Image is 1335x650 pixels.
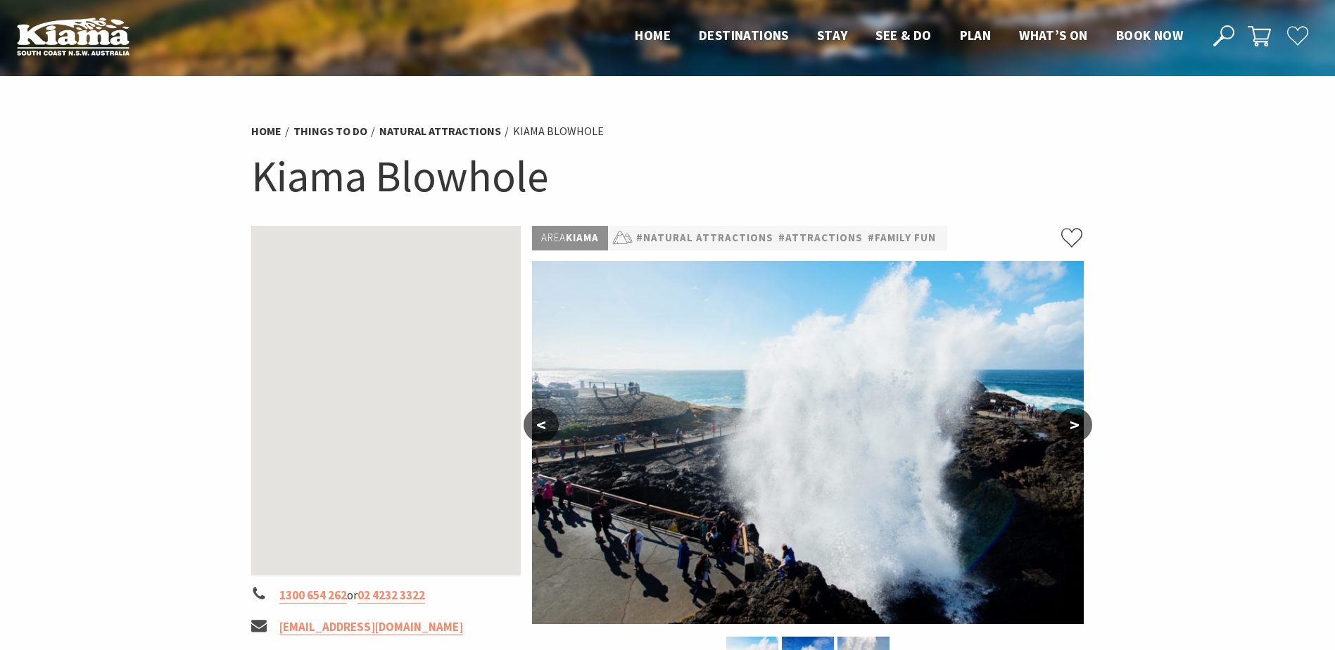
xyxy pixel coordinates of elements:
[960,27,992,44] span: Plan
[513,122,604,141] li: Kiama Blowhole
[1116,27,1183,44] span: Book now
[17,17,129,56] img: Kiama Logo
[251,148,1084,205] h1: Kiama Blowhole
[875,27,931,44] span: See & Do
[251,586,521,605] li: or
[1019,27,1088,44] span: What’s On
[635,27,671,44] span: Home
[524,408,559,442] button: <
[379,124,501,139] a: Natural Attractions
[532,261,1084,624] img: Close up of the Kiama Blowhole
[541,231,566,244] span: Area
[621,25,1197,48] nav: Main Menu
[699,27,789,44] span: Destinations
[868,229,936,247] a: #Family Fun
[279,587,347,604] a: 1300 654 262
[778,229,863,247] a: #Attractions
[1057,408,1092,442] button: >
[358,587,425,604] a: 02 4232 3322
[279,619,463,635] a: [EMAIL_ADDRESS][DOMAIN_NAME]
[251,124,281,139] a: Home
[293,124,367,139] a: Things To Do
[817,27,848,44] span: Stay
[532,226,608,250] p: Kiama
[636,229,773,247] a: #Natural Attractions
